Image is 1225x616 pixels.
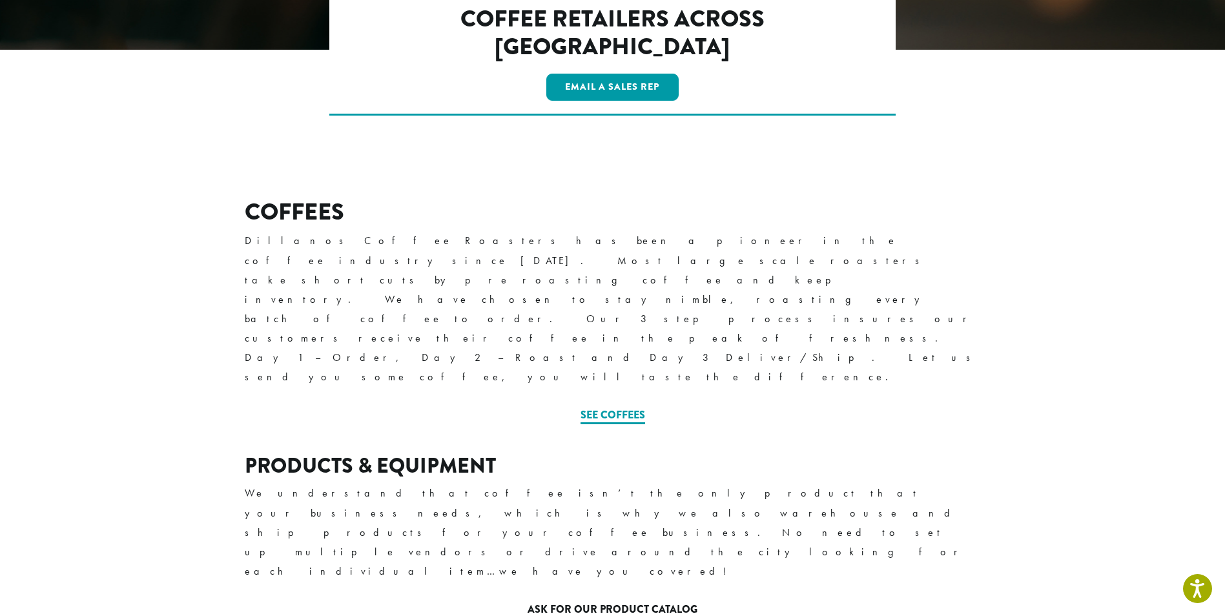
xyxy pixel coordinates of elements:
[245,454,981,478] h3: PRODUCTS & EQUIPMENT
[245,484,981,580] p: We understand that coffee isn’t the only product that your business needs, which is why we also w...
[245,231,981,387] p: Dillanos Coffee Roasters has been a pioneer in the coffee industry since [DATE]. Most large scale...
[546,74,679,101] a: Email a Sales Rep
[245,198,981,226] h2: COFFEES
[581,407,645,424] a: See Coffees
